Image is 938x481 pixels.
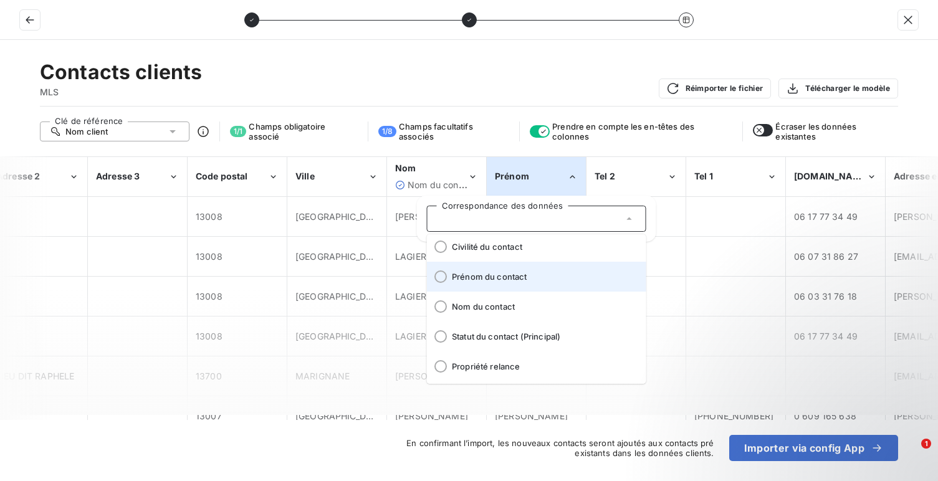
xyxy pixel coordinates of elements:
span: [PERSON_NAME] [495,411,568,421]
span: Prénom du contact [452,272,636,282]
span: 1 [921,439,931,449]
span: Champs obligatoire associé [249,121,357,141]
span: Tel 1 [694,171,713,181]
span: 06 03 31 76 18 [794,291,857,302]
span: [DOMAIN_NAME] [794,171,869,181]
span: [GEOGRAPHIC_DATA] [295,251,386,262]
th: Adresse 3 [88,157,188,197]
button: Télécharger le modèle [778,79,898,98]
span: 13008 [196,251,223,262]
iframe: Intercom notifications message [689,360,938,447]
span: 13008 [196,331,223,341]
span: Nom du contact [408,179,475,190]
th: Tel 2 [586,157,686,197]
span: 06 17 77 34 49 [794,211,858,222]
th: Nom [387,157,487,197]
span: [PERSON_NAME] [395,211,468,222]
iframe: Intercom live chat [896,439,926,469]
th: Ville [287,157,387,197]
span: Champs facultatifs associés [399,121,509,141]
span: 06 07 31 86 27 [794,251,858,262]
span: MLS [40,86,202,98]
th: Code postal [188,157,287,197]
span: Statut du contact (Principal) [452,331,636,341]
span: Ville [295,171,315,181]
span: LAGIER [395,291,426,302]
span: [GEOGRAPHIC_DATA] [295,331,386,341]
span: LAGIER [395,331,426,341]
span: Écraser les données existantes [775,121,898,141]
span: Nom du contact [452,302,636,312]
span: 13700 [196,371,222,381]
span: 13007 [196,411,222,421]
span: [GEOGRAPHIC_DATA] [295,211,386,222]
th: Tel.mobile [786,157,886,197]
span: Propriété relance [452,361,636,371]
span: LAGIER [395,251,426,262]
span: Nom [395,163,416,173]
h2: Contacts clients [40,60,202,85]
span: Prendre en compte les en-têtes des colonnes [552,121,732,141]
span: [GEOGRAPHIC_DATA] [295,411,386,421]
span: [PERSON_NAME] [395,411,468,421]
button: Importer via config App [729,435,898,461]
span: 1 / 1 [230,126,246,137]
span: 13008 [196,291,223,302]
span: Tel 2 [595,171,615,181]
th: Prénom [487,157,586,197]
span: Prénom [495,171,529,181]
button: Réimporter le fichier [659,79,772,98]
span: [PERSON_NAME] [395,371,468,381]
span: 06 17 77 34 49 [794,331,858,341]
span: Civilité du contact [452,242,636,252]
span: Nom client [65,126,108,136]
span: Code postal [196,171,248,181]
span: MARIGNANE [295,371,350,381]
span: En confirmant l’import, les nouveaux contacts seront ajoutés aux contacts pré existants dans les ... [371,438,714,458]
span: 13008 [196,211,223,222]
th: Tel 1 [686,157,786,197]
span: 1 / 8 [378,126,396,137]
span: [GEOGRAPHIC_DATA] [295,291,386,302]
span: Adresse 3 [96,171,140,181]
